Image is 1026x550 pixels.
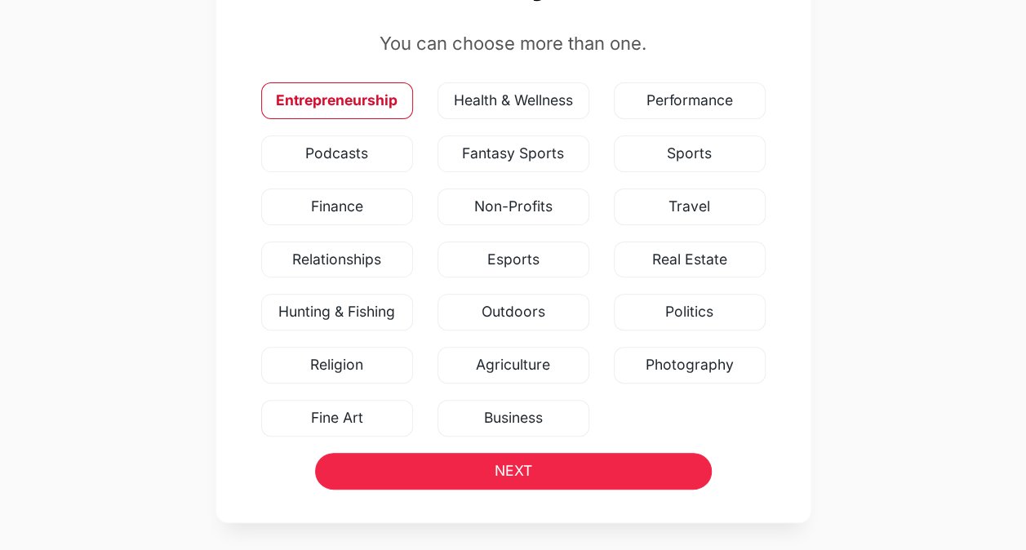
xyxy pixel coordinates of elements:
span: Health & Wellness [437,82,589,119]
span: Religion [261,347,413,384]
span: Podcasts [261,135,413,172]
span: Photography [614,347,766,384]
span: Travel [614,189,766,225]
p: You can choose more than one. [380,29,646,58]
span: Outdoors [437,294,589,330]
span: Fantasy Sports [437,135,589,172]
span: Politics [614,294,766,330]
span: Finance [261,189,413,225]
button: NEXT [315,453,712,490]
span: Agriculture [437,347,589,384]
span: Hunting & Fishing [261,294,413,330]
span: Fine Art [261,400,413,437]
span: Esports [437,242,589,278]
span: Business [437,400,589,437]
span: Non-Profits [437,189,589,225]
span: Entrepreneurship [261,82,413,119]
span: Relationships [261,242,413,278]
span: Real Estate [614,242,766,278]
span: Sports [614,135,766,172]
span: Performance [614,82,766,119]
